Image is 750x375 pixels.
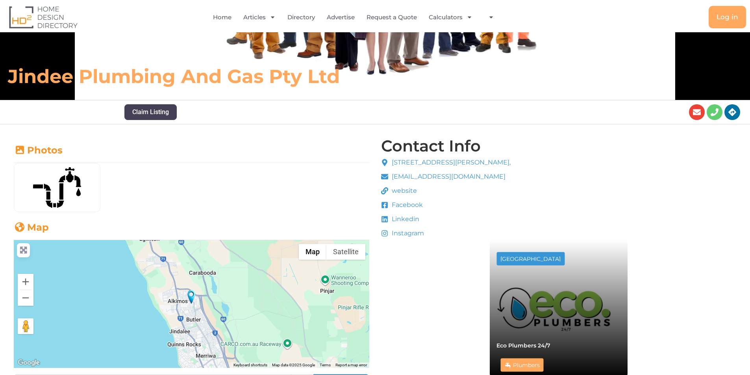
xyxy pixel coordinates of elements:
a: Report a map error [335,363,367,367]
button: Show satellite imagery [326,244,365,260]
span: [EMAIL_ADDRESS][DOMAIN_NAME] [390,172,506,181]
h4: Contact Info [381,138,481,154]
div: Jindee Plumbing and Gas Pty Ltd [187,290,195,304]
a: Request a Quote [367,8,417,26]
span: Facebook [390,200,423,210]
button: Claim Listing [124,104,177,120]
span: Instagram [390,229,424,238]
span: Map data ©2025 Google [272,363,315,367]
a: [EMAIL_ADDRESS][DOMAIN_NAME] [381,172,511,181]
a: Photos [14,144,63,156]
a: Terms (opens in new tab) [320,363,331,367]
img: Google [16,358,42,368]
span: Log in [717,14,738,20]
button: Drag Pegman onto the map to open Street View [18,318,33,334]
button: Zoom out [18,290,33,306]
a: Home [213,8,231,26]
span: [STREET_ADDRESS][PERSON_NAME], [390,158,511,167]
a: Articles [243,8,276,26]
a: Advertise [327,8,355,26]
button: Show street map [299,244,326,260]
a: Calculators [429,8,472,26]
button: Keyboard shortcuts [233,362,267,368]
a: Open this area in Google Maps (opens a new window) [16,358,42,368]
a: Map [14,222,49,233]
a: Eco Plumbers 24/7 [496,342,550,349]
button: Zoom in [18,274,33,290]
a: Log in [709,6,746,28]
nav: Menu [152,8,561,26]
img: plumbing-pipe-svgrepo-com [14,163,100,211]
h6: Jindee Plumbing and Gas Pty Ltd [8,65,521,88]
a: Plumbers [513,362,540,369]
a: Directory [287,8,315,26]
span: website [390,186,417,196]
div: [GEOGRAPHIC_DATA] [500,256,561,262]
span: Linkedin [390,214,419,224]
